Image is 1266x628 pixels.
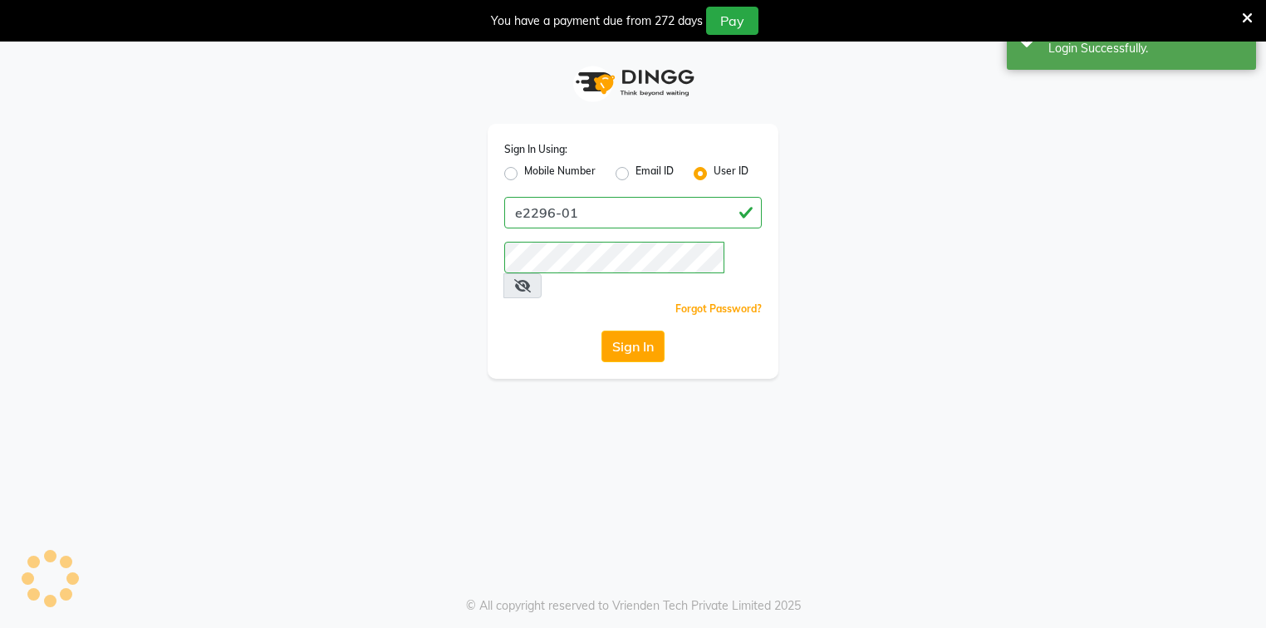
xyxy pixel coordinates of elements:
input: Username [504,242,724,273]
input: Username [504,197,762,228]
button: Sign In [601,331,665,362]
label: Sign In Using: [504,142,567,157]
div: You have a payment due from 272 days [491,12,703,30]
label: Mobile Number [524,164,596,184]
button: Pay [706,7,758,35]
a: Forgot Password? [675,302,762,315]
div: Login Successfully. [1048,40,1244,57]
label: Email ID [635,164,674,184]
label: User ID [714,164,748,184]
img: logo1.svg [567,58,699,107]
